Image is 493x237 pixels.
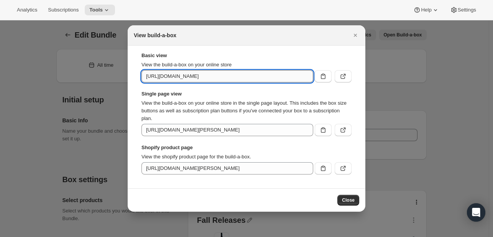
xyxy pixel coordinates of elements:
button: Subscriptions [43,5,83,15]
strong: Basic view [141,52,352,59]
button: Help [409,5,444,15]
h2: View build-a-box [134,31,176,39]
span: Analytics [17,7,37,13]
button: Tools [85,5,115,15]
strong: Single page view [141,90,352,98]
strong: Shopify product page [141,144,352,151]
span: Settings [458,7,476,13]
span: Subscriptions [48,7,79,13]
span: Close [342,197,355,203]
button: Close [350,30,361,41]
p: View the build-a-box on your online store [141,61,352,69]
p: View the build-a-box on your online store in the single page layout. This includes the box size b... [141,99,352,122]
div: Open Intercom Messenger [467,203,485,222]
button: Close [337,195,359,206]
p: View the shopify product page for the build-a-box. [141,153,352,161]
button: Settings [445,5,481,15]
span: Tools [89,7,103,13]
span: Help [421,7,431,13]
button: Analytics [12,5,42,15]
